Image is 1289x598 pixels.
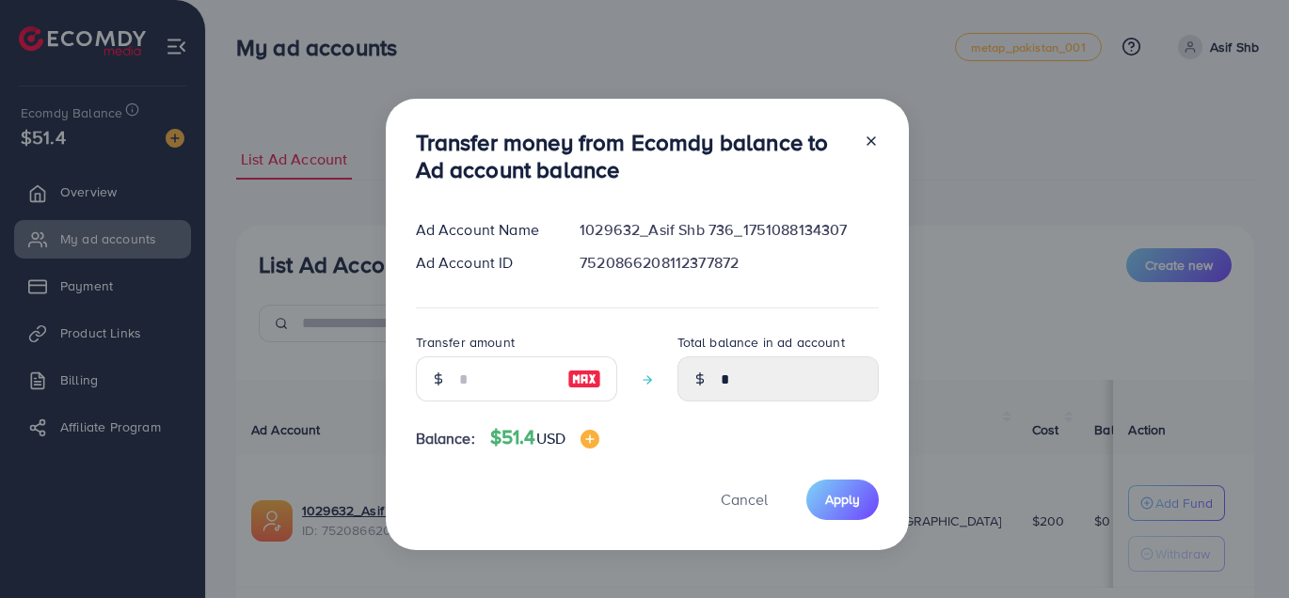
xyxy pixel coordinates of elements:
div: Ad Account Name [401,219,565,241]
h4: $51.4 [490,426,599,449]
img: image [581,430,599,448]
iframe: Chat [1209,513,1275,584]
img: image [567,368,601,390]
span: Apply [825,490,860,509]
span: Balance: [416,428,475,449]
label: Transfer amount [416,333,515,352]
button: Apply [806,480,879,520]
div: 7520866208112377872 [565,252,893,274]
span: USD [536,428,565,448]
div: Ad Account ID [401,252,565,274]
div: 1029632_Asif Shb 736_1751088134307 [565,219,893,241]
label: Total balance in ad account [677,333,845,352]
h3: Transfer money from Ecomdy balance to Ad account balance [416,129,849,183]
span: Cancel [721,489,768,510]
button: Cancel [697,480,791,520]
